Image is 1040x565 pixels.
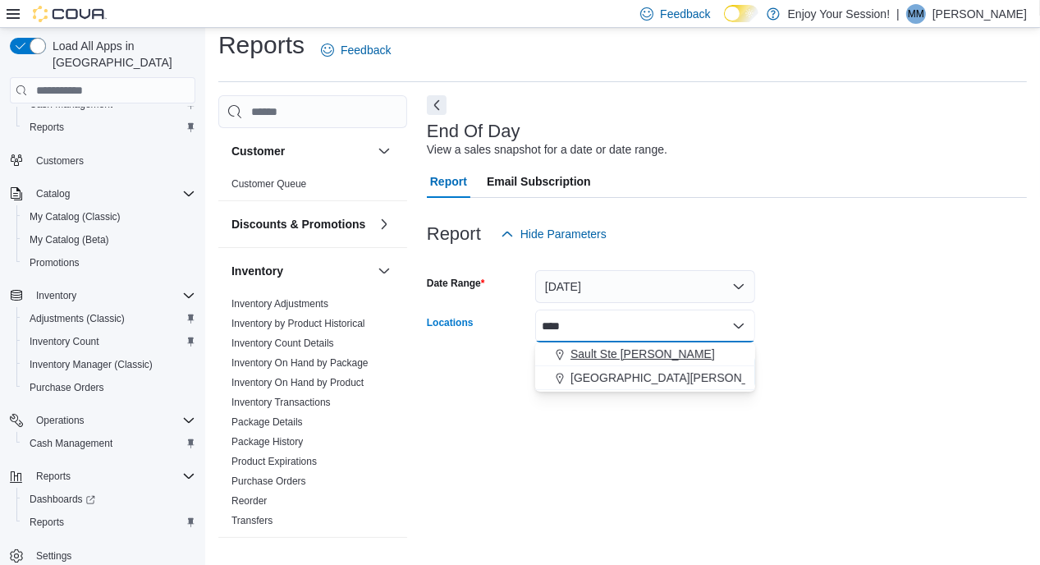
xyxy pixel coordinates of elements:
span: Inventory Count [30,335,99,348]
span: Sault Ste [PERSON_NAME] [570,346,715,362]
a: Inventory Adjustments [231,298,328,310]
div: Choose from the following options [535,342,755,390]
a: Feedback [314,34,397,67]
a: Dashboards [16,488,202,511]
span: Hide Parameters [520,226,607,242]
a: Inventory Count [23,332,106,351]
span: Operations [30,411,195,430]
span: Cash Management [30,437,112,450]
span: Email Subscription [487,165,591,198]
button: Hide Parameters [494,218,613,250]
a: My Catalog (Classic) [23,207,127,227]
span: Dark Mode [724,22,725,23]
a: Inventory Count Details [231,338,334,349]
button: Next [427,95,447,115]
button: Cash Management [16,432,202,455]
a: Package Details [231,416,303,428]
span: Inventory by Product Historical [231,317,365,330]
a: Reorder [231,495,267,507]
button: Discounts & Promotions [374,214,394,234]
span: Reports [36,470,71,483]
a: Reports [23,117,71,137]
span: Reports [30,466,195,486]
button: Close list of options [732,319,745,333]
button: My Catalog (Classic) [16,205,202,228]
span: Reorder [231,494,267,508]
button: Catalog [3,182,202,205]
a: My Catalog (Beta) [23,230,116,250]
button: Inventory [231,263,371,279]
a: Promotions [23,253,86,273]
span: Reports [23,117,195,137]
span: Transfers [231,514,273,527]
div: Inventory [218,294,407,537]
div: View a sales snapshot for a date or date range. [427,141,667,158]
a: Dashboards [23,489,102,509]
span: Adjustments (Classic) [23,309,195,328]
span: Inventory [30,286,195,305]
span: Inventory Count Details [231,337,334,350]
p: | [896,4,900,24]
span: MM [908,4,924,24]
span: Inventory On Hand by Product [231,376,364,389]
span: Inventory Adjustments [231,297,328,310]
button: Discounts & Promotions [231,216,371,232]
div: Meghan Monk [906,4,926,24]
button: Reports [3,465,202,488]
button: Inventory [3,284,202,307]
span: Inventory Manager (Classic) [23,355,195,374]
span: Reports [30,121,64,134]
span: Promotions [30,256,80,269]
div: Customer [218,174,407,200]
span: Reports [30,516,64,529]
button: My Catalog (Beta) [16,228,202,251]
button: Customer [374,141,394,161]
span: Purchase Orders [23,378,195,397]
span: Catalog [36,187,70,200]
h3: End Of Day [427,122,520,141]
button: Reports [30,466,77,486]
span: Inventory Count [23,332,195,351]
span: My Catalog (Beta) [30,233,109,246]
a: Product Expirations [231,456,317,467]
span: Product Expirations [231,455,317,468]
button: Sault Ste [PERSON_NAME] [535,342,755,366]
a: Customer Queue [231,178,306,190]
span: Dashboards [30,493,95,506]
span: Customers [30,150,195,171]
button: Inventory [374,261,394,281]
span: Catalog [30,184,195,204]
button: Adjustments (Classic) [16,307,202,330]
span: Settings [36,549,71,563]
button: Promotions [16,251,202,274]
button: Inventory Manager (Classic) [16,353,202,376]
a: Customers [30,151,90,171]
button: Customer [231,143,371,159]
label: Locations [427,316,474,329]
img: Cova [33,6,107,22]
button: [DATE] [535,270,755,303]
span: Purchase Orders [30,381,104,394]
a: Purchase Orders [231,475,306,487]
a: Inventory On Hand by Package [231,357,369,369]
p: [PERSON_NAME] [932,4,1027,24]
a: Cash Management [23,434,119,453]
a: Package History [231,436,303,448]
a: Transfers [231,515,273,526]
h3: Customer [231,143,285,159]
h1: Reports [218,29,305,62]
span: Operations [36,414,85,427]
span: Inventory Manager (Classic) [30,358,153,371]
span: Inventory On Hand by Package [231,356,369,370]
button: Purchase Orders [16,376,202,399]
span: [GEOGRAPHIC_DATA][PERSON_NAME] [570,370,785,386]
span: Feedback [660,6,710,22]
span: Package History [231,435,303,448]
p: Enjoy Your Session! [788,4,891,24]
span: Dashboards [23,489,195,509]
span: Cash Management [23,434,195,453]
span: Purchase Orders [231,475,306,488]
button: Inventory [30,286,83,305]
span: Report [430,165,467,198]
span: Package Details [231,416,303,429]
